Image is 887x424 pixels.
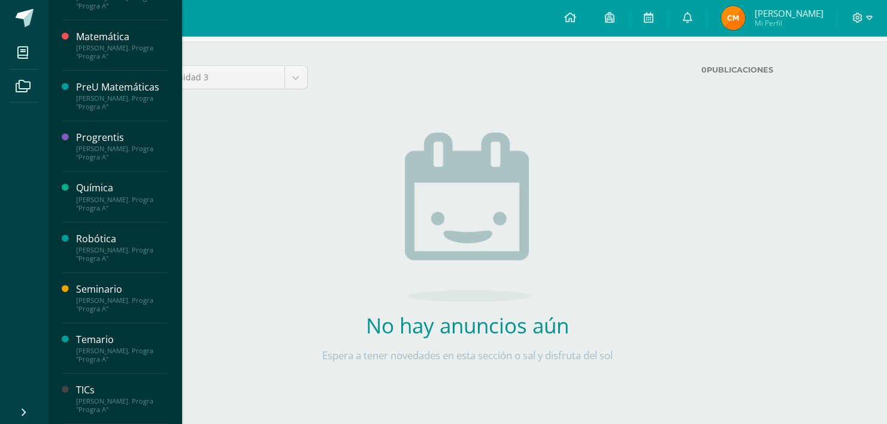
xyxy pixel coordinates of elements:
[76,333,167,363] a: Temario[PERSON_NAME]. Progra "Progra A"
[754,7,823,19] span: [PERSON_NAME]
[76,80,167,94] div: PreU Matemáticas
[76,232,167,246] div: Robótica
[721,6,745,30] img: 5a7fe5a04ae3632bcbf4a2fdf366fc56.png
[76,131,167,145] div: Progrentis
[76,80,167,111] a: PreU Matemáticas[PERSON_NAME]. Progra "Progra A"
[76,196,167,212] div: [PERSON_NAME]. Progra "Progra A"
[76,131,167,161] a: Progrentis[PERSON_NAME]. Progra "Progra A"
[76,30,167,61] a: Matemática[PERSON_NAME]. Progra "Progra A"
[76,181,167,195] div: Química
[76,181,167,212] a: Química[PERSON_NAME]. Progra "Progra A"
[172,66,276,89] span: Unidad 3
[76,145,167,161] div: [PERSON_NAME]. Progra "Progra A"
[701,65,706,74] strong: 0
[76,383,167,414] a: TICs[PERSON_NAME]. Progra "Progra A"
[76,333,167,347] div: Temario
[76,232,167,263] a: Robótica[PERSON_NAME]. Progra "Progra A"
[405,133,531,302] img: no_activities.png
[76,347,167,363] div: [PERSON_NAME]. Progra "Progra A"
[420,65,773,74] label: Publicaciones
[76,30,167,44] div: Matemática
[291,311,644,339] h2: No hay anuncios aún
[163,66,307,89] a: Unidad 3
[76,282,167,296] div: Seminario
[76,296,167,313] div: [PERSON_NAME]. Progra "Progra A"
[754,18,823,28] span: Mi Perfil
[76,44,167,61] div: [PERSON_NAME]. Progra "Progra A"
[76,282,167,313] a: Seminario[PERSON_NAME]. Progra "Progra A"
[76,383,167,397] div: TICs
[76,397,167,414] div: [PERSON_NAME]. Progra "Progra A"
[76,94,167,111] div: [PERSON_NAME]. Progra "Progra A"
[76,246,167,263] div: [PERSON_NAME]. Progra "Progra A"
[291,349,644,362] p: Espera a tener novedades en esta sección o sal y disfruta del sol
